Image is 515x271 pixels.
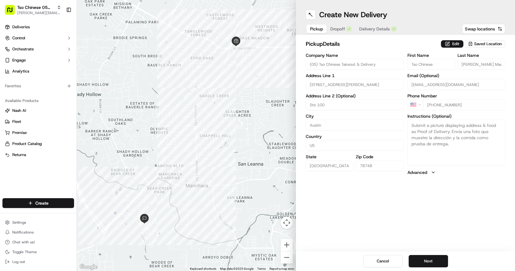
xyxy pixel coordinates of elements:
div: 💻 [52,90,57,95]
button: Fleet [2,117,74,127]
button: Toggle Theme [2,248,74,256]
label: Last Name [458,53,505,57]
span: Engage [12,57,26,63]
h2: pickup Details [306,40,437,48]
span: Deliveries [12,24,30,30]
input: Enter city [306,120,404,131]
div: We're available if you need us! [21,65,78,70]
div: Favorites [2,81,74,91]
a: 💻API Documentation [49,87,101,98]
button: Product Catalog [2,139,74,149]
label: Phone Number [407,94,505,98]
div: Available Products [2,96,74,106]
span: Promise [12,130,27,135]
button: Saved Location [465,40,505,48]
a: Terms (opens in new tab) [257,267,266,270]
input: Enter address [306,79,404,90]
a: Powered byPylon [43,104,74,109]
span: Log out [12,259,25,264]
button: Notifications [2,228,74,237]
div: Start new chat [21,59,101,65]
span: Nash AI [12,108,26,113]
p: Welcome 👋 [6,25,112,34]
button: Orchestrate [2,44,74,54]
a: Nash AI [5,108,72,113]
textarea: Submit a picture displaying address & food as Proof of Delivery. Envía una foto que muestre la di... [407,120,505,166]
a: Promise [5,130,72,135]
span: Swap locations [465,26,495,32]
span: Notifications [12,230,34,235]
a: Deliveries [2,22,74,32]
span: Pylon [61,104,74,109]
input: Enter last name [458,59,505,70]
button: [PERSON_NAME][EMAIL_ADDRESS][DOMAIN_NAME] [17,10,61,15]
label: Address Line 2 (Optional) [306,94,404,98]
input: Enter email address [407,79,505,90]
span: Toggle Theme [12,249,37,254]
a: Open this area in Google Maps (opens a new window) [78,263,99,271]
button: Engage [2,55,74,65]
label: Zip Code [356,155,403,159]
label: Email (Optional) [407,73,505,78]
input: Enter company name [306,59,404,70]
input: Enter country [306,140,404,151]
label: State [306,155,353,159]
button: Create [2,198,74,208]
a: Analytics [2,66,74,76]
a: Report a map error [269,267,294,270]
button: Control [2,33,74,43]
label: Company Name [306,53,404,57]
input: Enter state [306,160,353,171]
div: 📗 [6,90,11,95]
a: Returns [5,152,72,158]
button: Nash AI [2,106,74,116]
a: Product Catalog [5,141,72,147]
button: Keyboard shortcuts [190,267,216,271]
button: Next [409,255,448,267]
button: Log out [2,257,74,266]
span: Create [35,200,49,206]
input: Enter first name [407,59,455,70]
input: Apartment, suite, unit, etc. [306,99,404,110]
button: Advanced [407,169,505,175]
label: First Name [407,53,455,57]
label: Country [306,134,404,139]
button: Edit [441,40,463,48]
span: Pickup [310,26,323,32]
span: Knowledge Base [12,89,47,95]
img: 1736555255976-a54dd68f-1ca7-489b-9aae-adbdc363a1c4 [6,59,17,70]
span: Product Catalog [12,141,42,147]
img: Google [78,263,99,271]
input: Enter phone number [423,99,505,110]
button: Zoom out [281,251,293,264]
label: Instructions (Optional) [407,114,505,118]
input: Got a question? Start typing here... [16,40,111,46]
a: Fleet [5,119,72,124]
span: Map data ©2025 Google [220,267,254,270]
span: Chat with us! [12,240,35,245]
button: Chat with us! [2,238,74,246]
span: Returns [12,152,26,158]
span: Settings [12,220,26,225]
span: Orchestrate [12,46,34,52]
button: Returns [2,150,74,160]
button: Settings [2,218,74,227]
span: Fleet [12,119,21,124]
span: Control [12,35,25,41]
input: Enter zip code [356,160,403,171]
button: Tso Chinese 05 [PERSON_NAME][PERSON_NAME][EMAIL_ADDRESS][DOMAIN_NAME] [2,2,64,17]
span: Saved Location [474,41,502,47]
button: Tso Chinese 05 [PERSON_NAME] [17,4,54,10]
label: City [306,114,404,118]
span: Delivery Details [359,26,390,32]
button: Cancel [363,255,403,267]
span: Analytics [12,69,29,74]
img: Nash [6,6,18,18]
label: Advanced [407,169,427,175]
span: Dropoff [330,26,345,32]
a: 📗Knowledge Base [4,87,49,98]
button: Swap locations [462,24,505,34]
button: Start new chat [104,61,112,68]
